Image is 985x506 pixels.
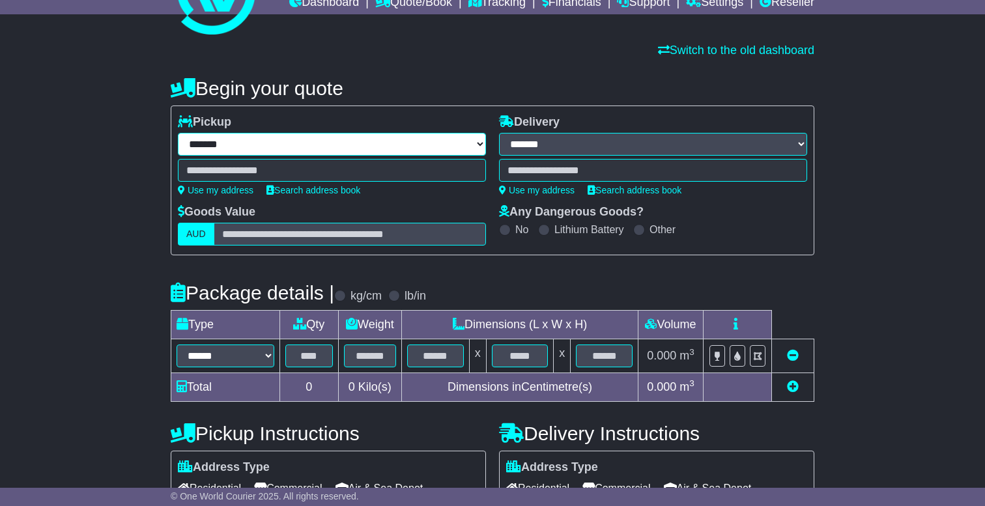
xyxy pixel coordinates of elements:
[588,185,681,195] a: Search address book
[647,349,676,362] span: 0.000
[506,460,598,475] label: Address Type
[171,491,359,501] span: © One World Courier 2025. All rights reserved.
[650,223,676,236] label: Other
[402,311,638,339] td: Dimensions (L x W x H)
[335,478,423,498] span: Air & Sea Depot
[338,373,402,402] td: Kilo(s)
[338,311,402,339] td: Weight
[499,423,814,444] h4: Delivery Instructions
[178,460,270,475] label: Address Type
[280,311,339,339] td: Qty
[178,205,255,219] label: Goods Value
[787,380,799,393] a: Add new item
[679,380,694,393] span: m
[171,373,280,402] td: Total
[689,347,694,357] sup: 3
[469,339,486,373] td: x
[499,205,644,219] label: Any Dangerous Goods?
[178,223,214,246] label: AUD
[554,223,624,236] label: Lithium Battery
[679,349,694,362] span: m
[787,349,799,362] a: Remove this item
[499,115,560,130] label: Delivery
[402,373,638,402] td: Dimensions in Centimetre(s)
[658,44,814,57] a: Switch to the old dashboard
[689,378,694,388] sup: 3
[405,289,426,303] label: lb/in
[280,373,339,402] td: 0
[350,289,382,303] label: kg/cm
[582,478,650,498] span: Commercial
[349,380,355,393] span: 0
[506,478,569,498] span: Residential
[664,478,752,498] span: Air & Sea Depot
[647,380,676,393] span: 0.000
[254,478,322,498] span: Commercial
[171,282,334,303] h4: Package details |
[171,311,280,339] td: Type
[178,478,241,498] span: Residential
[266,185,360,195] a: Search address book
[171,77,814,99] h4: Begin your quote
[638,311,703,339] td: Volume
[178,185,253,195] a: Use my address
[178,115,231,130] label: Pickup
[499,185,575,195] a: Use my address
[554,339,571,373] td: x
[171,423,486,444] h4: Pickup Instructions
[515,223,528,236] label: No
